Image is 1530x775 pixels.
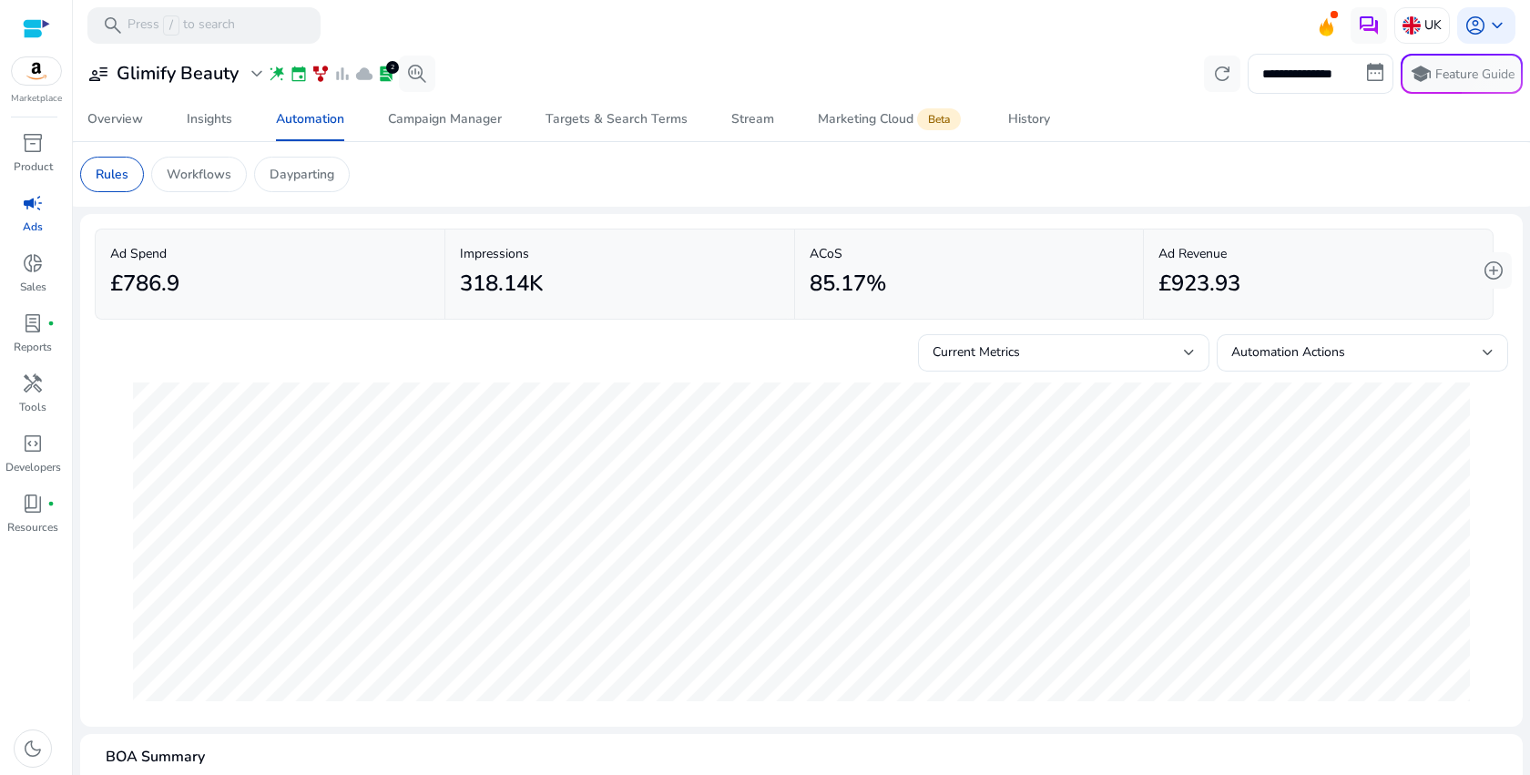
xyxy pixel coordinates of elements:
[399,56,435,92] button: search_insights
[406,63,428,85] span: search_insights
[268,65,286,83] span: wand_stars
[14,158,53,175] p: Product
[7,519,58,535] p: Resources
[22,192,44,214] span: campaign
[1231,343,1345,361] span: Automation Actions
[246,63,268,85] span: expand_more
[163,15,179,36] span: /
[1211,63,1233,85] span: refresh
[355,65,373,83] span: cloud
[386,61,399,74] div: 2
[117,63,239,85] h3: Glimify Beauty
[22,738,44,760] span: dark_mode
[1424,9,1442,41] p: UK
[270,165,334,184] p: Dayparting
[96,165,128,184] p: Rules
[11,92,62,106] p: Marketplace
[1435,66,1515,84] p: Feature Guide
[1158,270,1240,297] h2: £923.93
[47,500,55,507] span: fiber_manual_record
[19,399,46,415] p: Tools
[87,63,109,85] span: user_attributes
[12,57,61,85] img: amazon.svg
[1402,16,1421,35] img: uk.svg
[731,113,774,126] div: Stream
[22,252,44,274] span: donut_small
[102,15,124,36] span: search
[1483,260,1504,281] span: add_circle
[546,113,688,126] div: Targets & Search Terms
[23,219,43,235] p: Ads
[22,493,44,515] span: book_4
[47,320,55,327] span: fiber_manual_record
[818,112,964,127] div: Marketing Cloud
[388,113,502,126] div: Campaign Manager
[22,312,44,334] span: lab_profile
[87,113,143,126] div: Overview
[14,339,52,355] p: Reports
[276,113,344,126] div: Automation
[106,749,205,766] h4: BOA Summary
[1401,54,1523,94] button: schoolFeature Guide
[290,65,308,83] span: event
[1410,63,1432,85] span: school
[1486,15,1508,36] span: keyboard_arrow_down
[5,459,61,475] p: Developers
[377,65,395,83] span: lab_profile
[110,270,179,297] h2: £786.9
[933,343,1020,361] span: Current Metrics
[1475,252,1512,289] button: add_circle
[127,15,235,36] p: Press to search
[22,433,44,454] span: code_blocks
[333,65,352,83] span: bar_chart
[22,132,44,154] span: inventory_2
[1204,56,1240,92] button: refresh
[460,244,780,263] p: Impressions
[187,113,232,126] div: Insights
[110,244,430,263] p: Ad Spend
[917,108,961,130] span: Beta
[1008,113,1050,126] div: History
[311,65,330,83] span: family_history
[460,270,543,297] h2: 318.14K
[167,165,231,184] p: Workflows
[810,270,886,297] h2: 85.17%
[1464,15,1486,36] span: account_circle
[20,279,46,295] p: Sales
[810,244,1129,263] p: ACoS
[1158,244,1478,263] p: Ad Revenue
[22,372,44,394] span: handyman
